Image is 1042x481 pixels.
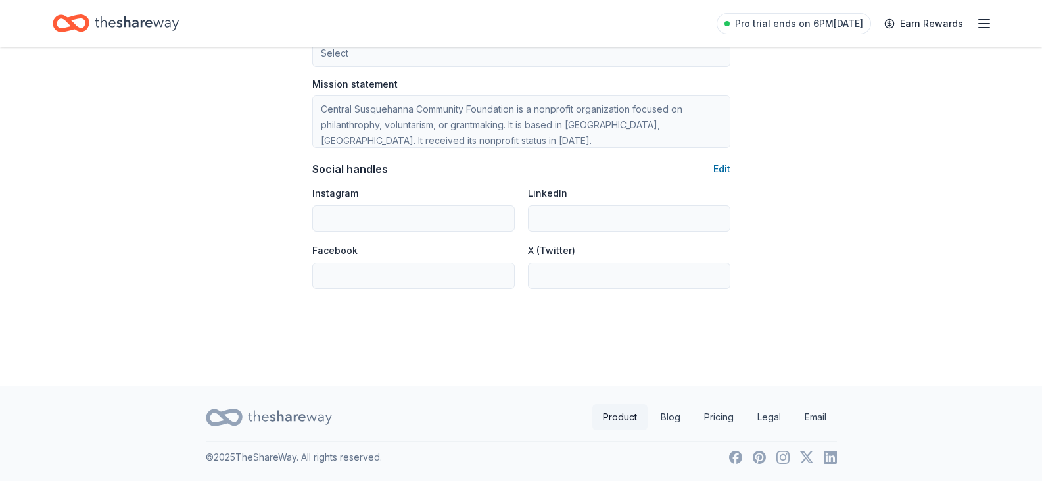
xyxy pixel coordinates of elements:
[206,449,382,465] p: © 2025 TheShareWay. All rights reserved.
[312,161,388,177] div: Social handles
[592,404,648,430] a: Product
[717,13,871,34] a: Pro trial ends on 6PM[DATE]
[592,404,837,430] nav: quick links
[312,95,730,148] textarea: Central Susquehanna Community Foundation is a nonprofit organization focused on philanthrophy, vo...
[312,244,358,257] label: Facebook
[713,161,730,177] button: Edit
[321,45,348,61] span: Select
[747,404,792,430] a: Legal
[650,404,691,430] a: Blog
[528,244,575,257] label: X (Twitter)
[876,12,971,36] a: Earn Rewards
[794,404,837,430] a: Email
[312,39,730,67] button: Select
[312,187,358,200] label: Instagram
[735,16,863,32] span: Pro trial ends on 6PM[DATE]
[53,8,179,39] a: Home
[528,187,567,200] label: LinkedIn
[694,404,744,430] a: Pricing
[312,78,398,91] label: Mission statement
